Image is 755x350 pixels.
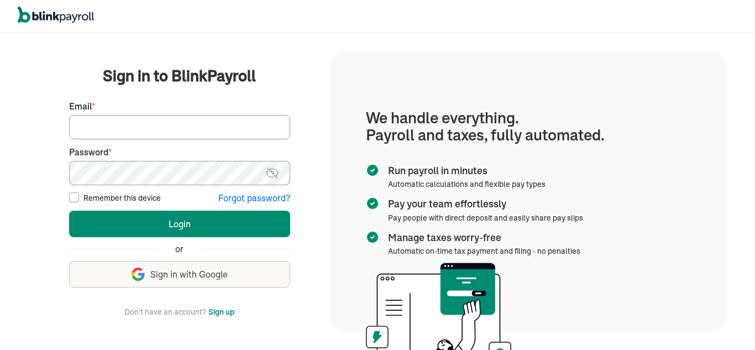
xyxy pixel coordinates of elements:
[388,179,546,189] span: Automatic calculations and flexible pay types
[366,231,379,244] img: checkmark
[150,268,228,281] span: Sign in with Google
[388,164,541,178] span: Run payroll in minutes
[124,305,206,318] span: Don't have an account?
[388,246,580,256] span: Automatic on-time tax payment and filing - no penalties
[366,109,691,144] h1: We handle everything. Payroll and taxes, fully automated.
[265,166,279,180] img: eye
[208,305,234,318] button: Sign up
[69,100,290,113] label: Email
[388,213,583,223] span: Pay people with direct deposit and easily share pay slips
[103,65,256,87] span: Sign in to BlinkPayroll
[69,146,290,159] label: Password
[83,192,161,203] label: Remember this device
[69,211,290,237] button: Login
[366,164,379,177] img: checkmark
[366,197,379,210] img: checkmark
[69,261,290,288] button: Sign in with Google
[218,192,290,205] button: Forgot password?
[388,231,576,245] span: Manage taxes worry-free
[69,115,290,139] input: Your email address
[388,197,579,211] span: Pay your team effortlessly
[132,268,145,281] img: google
[18,7,94,23] img: logo
[175,243,183,255] span: or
